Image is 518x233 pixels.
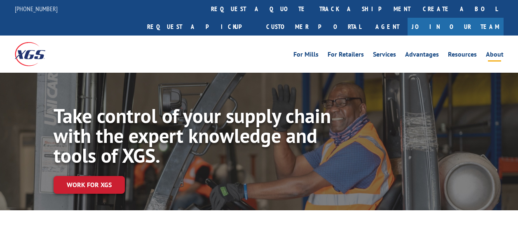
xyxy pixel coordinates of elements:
[141,18,260,36] a: Request a pickup
[367,18,408,36] a: Agent
[260,18,367,36] a: Customer Portal
[328,51,364,60] a: For Retailers
[486,51,504,60] a: About
[293,51,319,60] a: For Mills
[448,51,477,60] a: Resources
[373,51,396,60] a: Services
[405,51,439,60] a: Advantages
[408,18,504,36] a: Join Our Team
[15,5,58,13] a: [PHONE_NUMBER]
[54,176,125,194] a: Work for XGS
[54,106,333,169] h1: Take control of your supply chain with the expert knowledge and tools of XGS.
